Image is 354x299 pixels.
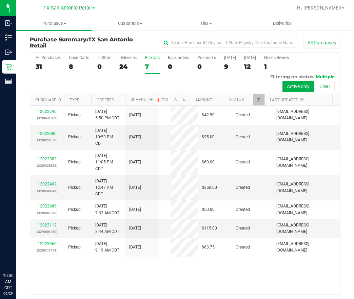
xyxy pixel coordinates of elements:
a: Filter [253,94,264,105]
a: 12023366 [38,241,57,246]
a: 12022380 [38,131,57,136]
span: Hi, [PERSON_NAME]! [297,5,341,11]
div: All Purchases [36,55,61,60]
p: 10:36 AM CDT [3,273,13,291]
span: Tills [169,20,244,26]
div: 0 [197,63,216,71]
p: 09/29 [3,291,13,296]
a: Last Updated By [270,98,304,102]
a: Purchases [16,16,92,31]
a: Status [229,97,244,102]
div: Back-orders [168,55,189,60]
a: Type [70,98,79,102]
p: (328938049) [34,188,60,194]
span: [DATE] 11:05 PM CDT [95,153,121,172]
a: Scheduled [131,97,161,102]
a: Filter [158,94,169,105]
button: Clear [315,81,335,92]
span: Purchases [16,20,92,26]
span: Created [236,112,250,118]
span: Created [236,159,250,165]
span: [DATE] 9:19 AM CDT [95,241,119,254]
div: [DATE] [224,55,236,60]
div: 0 [168,63,189,71]
span: Created [236,184,250,191]
a: Purchase ID [35,98,61,102]
span: Pickup [68,159,81,165]
input: Search Purchase ID, Original ID, State Registry ID or Customer Name... [161,38,296,48]
a: 12023112 [38,223,57,227]
span: [EMAIL_ADDRESS][DOMAIN_NAME] [276,203,336,216]
span: [DATE] [129,244,141,251]
a: Deliveries [244,16,320,31]
span: Created [236,206,250,213]
span: [DATE] 8:44 AM CDT [95,222,119,235]
span: [EMAIL_ADDRESS][DOMAIN_NAME] [276,131,336,143]
span: [DATE] 10:53 PM CDT [95,127,121,147]
span: [EMAIL_ADDRESS][DOMAIN_NAME] [276,156,336,169]
p: (328925883) [34,162,60,169]
div: [DATE] [244,55,256,60]
inline-svg: Outbound [5,49,12,56]
inline-svg: Inbound [5,20,12,26]
a: 12022246 [38,109,57,114]
span: [DATE] 12:47 AM CDT [95,178,121,198]
span: [EMAIL_ADDRESS][DOMAIN_NAME] [276,181,336,194]
a: 12022402 [38,182,57,186]
span: Deliveries [264,20,301,26]
span: [DATE] [129,112,141,118]
button: Active only [282,81,314,92]
span: Pickup [68,206,81,213]
span: Created [236,244,250,251]
a: Tills [168,16,244,31]
span: Filtering on status: [270,74,314,79]
span: [DATE] 5:50 PM CDT [95,108,119,121]
span: $60.00 [202,159,215,165]
span: TX San Antonio Retail [43,5,92,11]
span: [EMAIL_ADDRESS][DOMAIN_NAME] [276,241,336,254]
iframe: Resource center [7,245,27,265]
span: $50.00 [202,206,215,213]
p: (328986730) [34,210,60,216]
span: Created [236,134,250,140]
span: $350.00 [202,184,217,191]
span: Pickup [68,184,81,191]
span: $42.50 [202,112,215,118]
div: 9 [224,63,236,71]
a: Ordered [97,98,114,102]
span: Pickup [68,225,81,232]
span: Pickup [68,244,81,251]
button: All Purchases [303,37,340,48]
div: 31 [36,63,61,71]
div: PickUps [145,55,160,60]
div: In Store [97,55,111,60]
span: Customers [93,20,168,26]
inline-svg: Retail [5,63,12,70]
a: Customers [92,16,168,31]
span: [DATE] 7:32 AM CDT [95,203,119,216]
div: 0 [97,63,111,71]
span: $63.75 [202,244,215,251]
span: [DATE] [129,225,141,232]
span: [EMAIL_ADDRESS][DOMAIN_NAME] [276,222,336,235]
div: 24 [119,63,137,71]
span: Created [236,225,250,232]
div: 7 [145,63,160,71]
a: State Registry ID [174,98,210,102]
span: [DATE] [129,159,141,165]
div: 1 [264,63,289,71]
inline-svg: Inventory [5,34,12,41]
span: [DATE] [129,184,141,191]
span: $95.00 [202,134,215,140]
span: TX San Antonio Retail [30,36,133,49]
p: (328860701) [34,115,60,121]
span: [DATE] [129,206,141,213]
div: 12 [244,63,256,71]
span: Pickup [68,112,81,118]
span: Pickup [68,134,81,140]
inline-svg: Reports [5,78,12,85]
span: $115.00 [202,225,217,232]
th: Address [177,94,190,106]
div: Deliveries [119,55,137,60]
p: (329006150) [34,228,60,235]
